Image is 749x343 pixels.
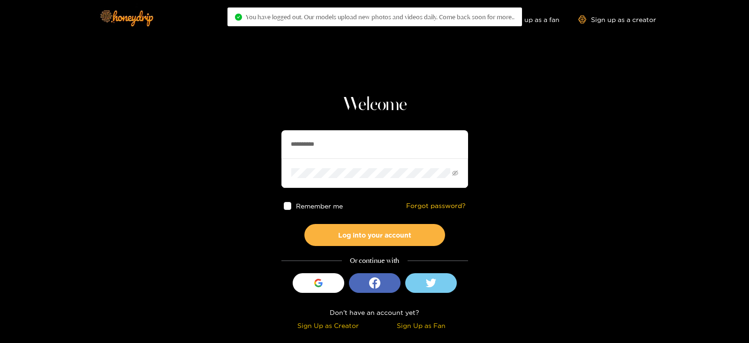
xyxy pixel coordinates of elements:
[284,320,372,331] div: Sign Up as Creator
[281,94,468,116] h1: Welcome
[406,202,466,210] a: Forgot password?
[235,14,242,21] span: check-circle
[377,320,466,331] div: Sign Up as Fan
[495,15,560,23] a: Sign up as a fan
[452,170,458,176] span: eye-invisible
[296,202,343,209] span: Remember me
[281,255,468,266] div: Or continue with
[304,224,445,246] button: Log into your account
[281,307,468,318] div: Don't have an account yet?
[578,15,656,23] a: Sign up as a creator
[246,13,514,21] span: You have logged out. Our models upload new photos and videos daily. Come back soon for more..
